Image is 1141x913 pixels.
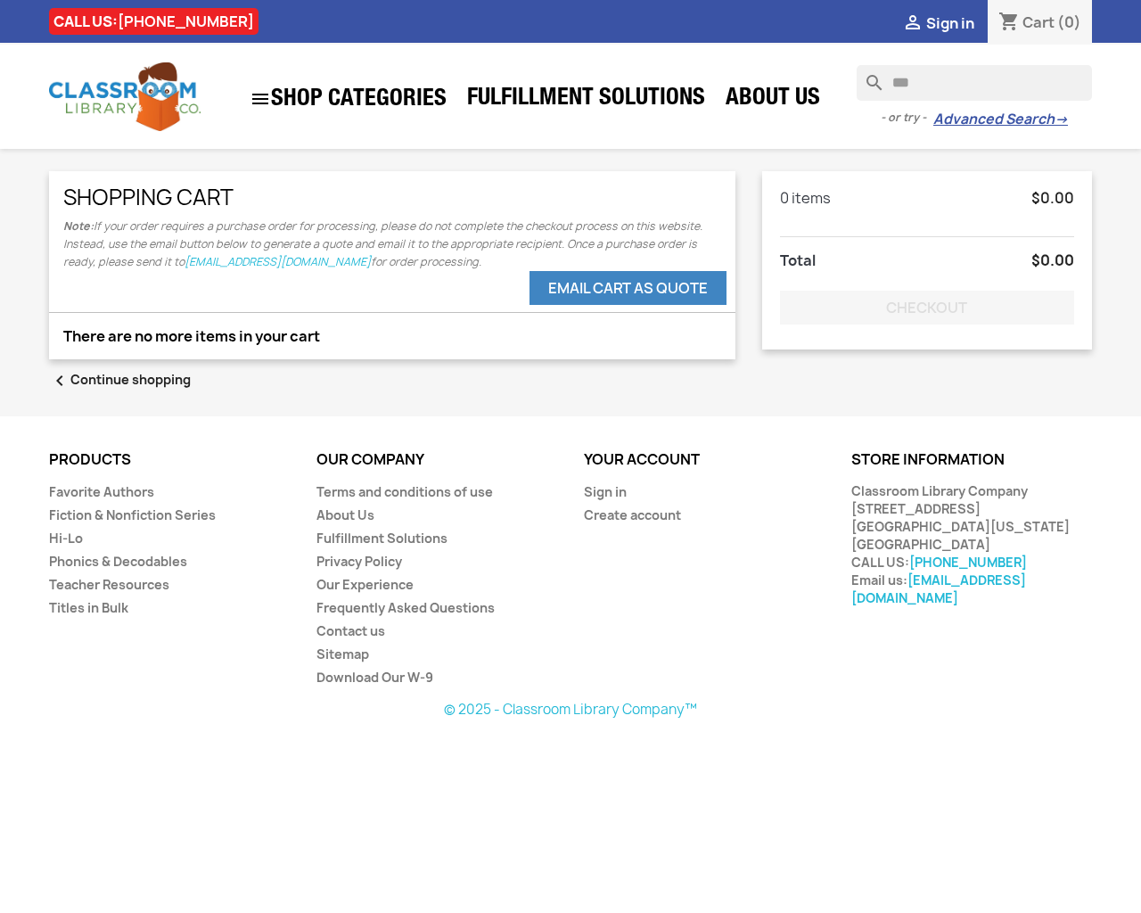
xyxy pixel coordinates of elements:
[63,326,320,346] span: There are no more items in your cart
[1055,111,1068,128] span: →
[316,553,402,570] a: Privacy Policy
[444,700,697,719] a: © 2025 - Classroom Library Company™
[118,12,254,31] a: [PHONE_NUMBER]
[902,13,974,33] a:  Sign in
[926,13,974,33] span: Sign in
[316,452,557,468] p: Our company
[584,506,681,523] a: Create account
[1022,12,1055,32] span: Cart
[316,530,447,547] a: Fulfillment Solutions
[63,185,721,209] h1: Shopping Cart
[49,371,191,388] a: chevron_leftContinue shopping
[902,13,923,35] i: 
[49,576,169,593] a: Teacher Resources
[49,530,83,547] a: Hi-Lo
[241,79,456,119] a: SHOP CATEGORIES
[316,669,433,686] a: Download Our W-9
[316,622,385,639] a: Contact us
[458,82,714,118] a: Fulfillment Solutions
[851,482,1092,607] div: Classroom Library Company [STREET_ADDRESS] [GEOGRAPHIC_DATA][US_STATE] [GEOGRAPHIC_DATA] CALL US:...
[49,483,154,500] a: Favorite Authors
[780,291,1074,325] button: Checkout
[316,599,495,616] a: Frequently Asked Questions
[1031,251,1074,269] span: $0.00
[316,576,414,593] a: Our Experience
[63,218,721,271] p: If your order requires a purchase order for processing, please do not complete the checkout proce...
[584,449,700,469] a: Your account
[49,599,128,616] a: Titles in Bulk
[780,251,816,270] span: Total
[316,483,493,500] a: Terms and conditions of use
[933,111,1068,128] a: Advanced Search→
[49,506,216,523] a: Fiction & Nonfiction Series
[584,483,627,500] a: Sign in
[49,8,259,35] div: CALL US:
[49,553,187,570] a: Phonics & Decodables
[780,188,831,208] span: 0 items
[717,82,829,118] a: About Us
[998,12,1020,34] i: shopping_cart
[909,554,1027,571] a: [PHONE_NUMBER]
[316,506,374,523] a: About Us
[851,452,1092,468] p: Store information
[857,65,1092,101] input: Search
[881,109,933,127] span: - or try -
[49,452,290,468] p: Products
[49,62,201,131] img: Classroom Library Company
[63,218,94,234] b: Note:
[316,646,369,662] a: Sitemap
[250,88,271,110] i: 
[185,254,371,269] a: [EMAIL_ADDRESS][DOMAIN_NAME]
[1057,12,1081,32] span: (0)
[529,271,726,305] button: eMail Cart as Quote
[1031,189,1074,207] span: $0.00
[49,370,70,391] i: chevron_left
[857,65,878,86] i: search
[851,572,1026,606] a: [EMAIL_ADDRESS][DOMAIN_NAME]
